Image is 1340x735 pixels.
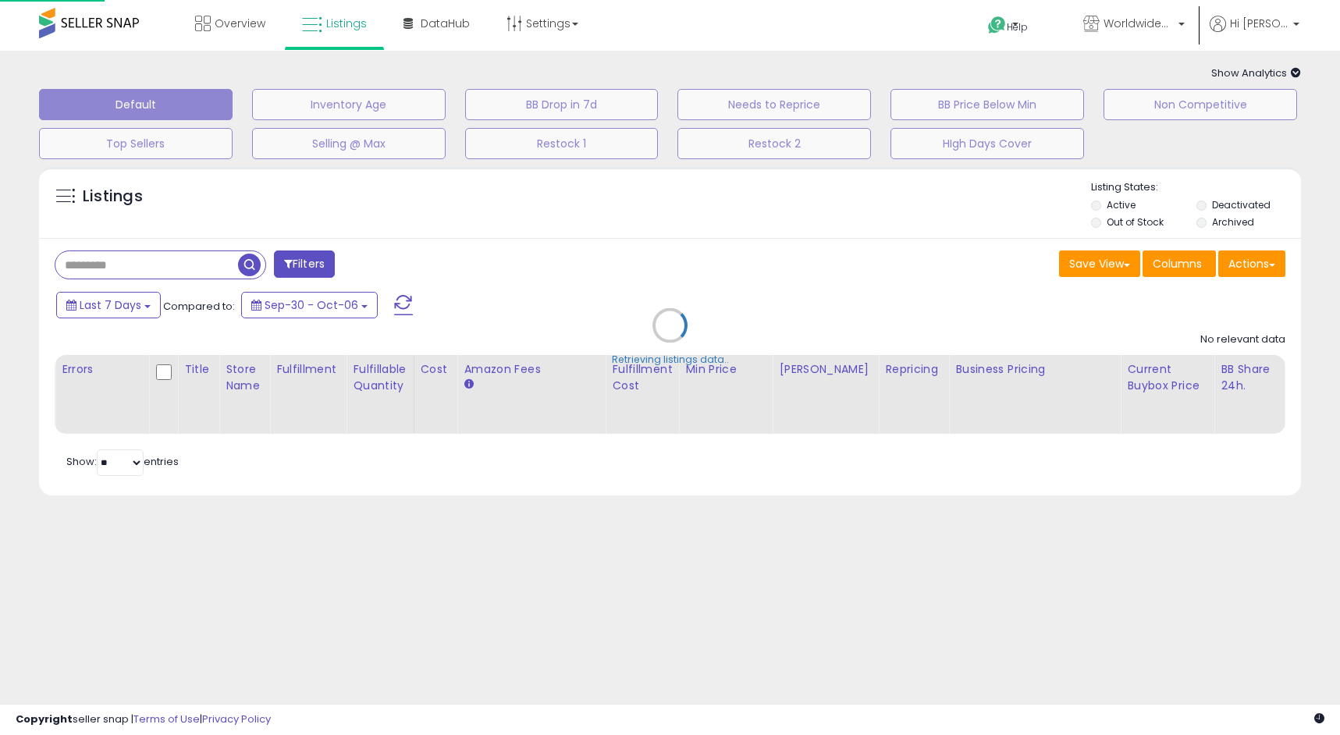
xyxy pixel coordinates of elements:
[1007,20,1028,34] span: Help
[890,128,1084,159] button: HIgh Days Cover
[1104,16,1174,31] span: WorldwideSuperStore
[677,89,871,120] button: Needs to Reprice
[215,16,265,31] span: Overview
[1230,16,1288,31] span: Hi [PERSON_NAME]
[465,128,659,159] button: Restock 1
[1211,66,1301,80] span: Show Analytics
[1210,16,1299,51] a: Hi [PERSON_NAME]
[677,128,871,159] button: Restock 2
[976,4,1058,51] a: Help
[890,89,1084,120] button: BB Price Below Min
[987,16,1007,35] i: Get Help
[421,16,470,31] span: DataHub
[1104,89,1297,120] button: Non Competitive
[252,89,446,120] button: Inventory Age
[465,89,659,120] button: BB Drop in 7d
[39,89,233,120] button: Default
[326,16,367,31] span: Listings
[612,353,729,367] div: Retrieving listings data..
[39,128,233,159] button: Top Sellers
[252,128,446,159] button: Selling @ Max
